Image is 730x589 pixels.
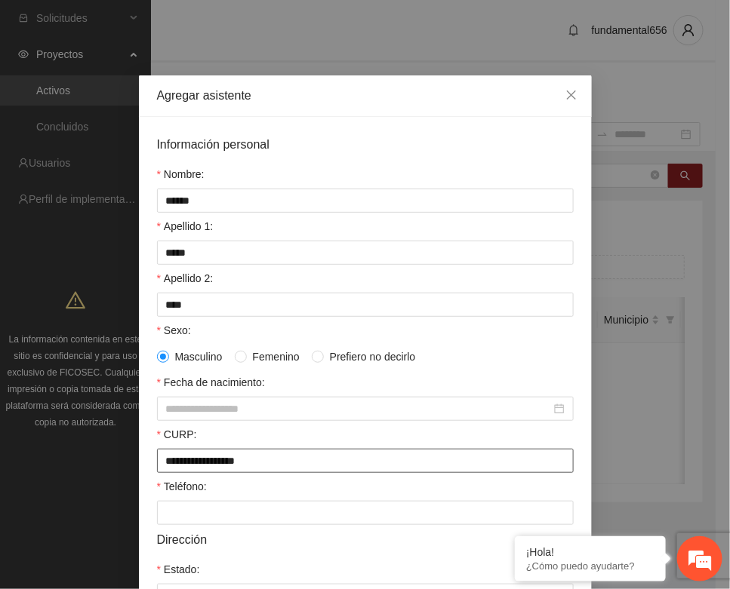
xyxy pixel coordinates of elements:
div: ¡Hola! [526,546,655,558]
div: Chatee con nosotros ahora [79,77,254,97]
textarea: Escriba su mensaje y pulse “Intro” [8,412,288,465]
span: Dirección [157,530,208,549]
input: Apellido 1: [157,241,574,265]
label: Apellido 2: [157,270,214,287]
label: Nombre: [157,166,205,183]
div: Minimizar ventana de chat en vivo [248,8,284,44]
input: CURP: [157,449,574,473]
label: Estado: [157,561,200,578]
span: Estamos en línea. [88,201,208,354]
input: Apellido 2: [157,293,574,317]
label: Apellido 1: [157,218,214,235]
label: Sexo: [157,322,191,339]
span: Masculino [169,348,229,365]
span: Femenino [247,348,306,365]
label: Fecha de nacimiento: [157,374,265,391]
p: ¿Cómo puedo ayudarte? [526,560,655,572]
input: Fecha de nacimiento: [166,400,551,417]
input: Nombre: [157,189,574,213]
input: Teléfono: [157,501,574,525]
span: Prefiero no decirlo [324,348,422,365]
div: Agregar asistente [157,87,574,104]
span: close [565,89,578,101]
span: Información personal [157,135,270,154]
button: Close [551,75,592,116]
label: CURP: [157,426,197,443]
label: Teléfono: [157,478,207,495]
